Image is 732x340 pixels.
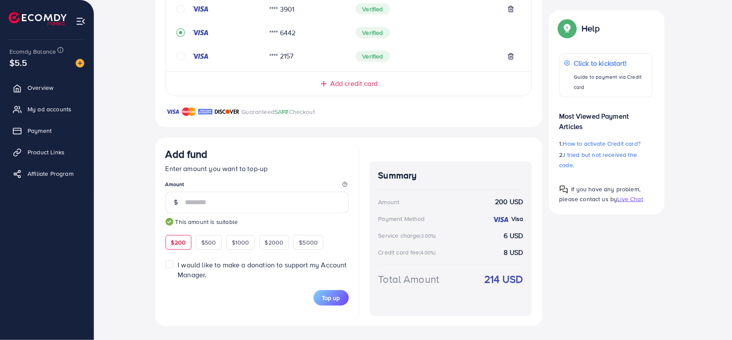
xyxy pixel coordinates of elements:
span: $500 [201,238,216,247]
p: Guaranteed Checkout [242,107,315,117]
p: Help [582,23,600,34]
span: Top up [322,294,340,302]
span: SAFE [274,107,289,116]
span: $200 [171,238,186,247]
span: Overview [28,83,53,92]
img: guide [166,218,173,226]
span: Payment [28,126,52,135]
p: Guide to payment via Credit card [574,72,647,92]
span: $5000 [299,238,318,247]
span: How to activate Credit card? [563,139,640,148]
strong: 214 USD [484,272,523,287]
strong: 8 USD [504,248,523,257]
small: (3.00%) [420,233,436,239]
div: Service charge [378,231,439,240]
strong: 200 USD [495,197,523,207]
div: Amount [378,198,400,206]
img: credit [492,216,509,223]
img: Popup guide [560,185,568,194]
p: Most Viewed Payment Articles [560,104,652,132]
small: This amount is suitable [166,217,349,226]
img: credit [192,53,209,60]
strong: Visa [511,214,523,223]
img: credit [192,6,209,12]
span: Verified [356,51,390,62]
span: Verified [356,3,390,15]
button: Top up [314,290,349,306]
span: Verified [356,27,390,38]
p: Click to kickstart! [574,58,647,68]
span: My ad accounts [28,105,71,113]
div: Credit card fee [378,248,439,257]
a: Overview [6,79,87,96]
span: $5.5 [9,56,28,69]
strong: 6 USD [504,231,523,241]
img: brand [198,107,212,117]
img: brand [166,107,180,117]
span: Live Chat [618,195,643,203]
p: 1. [560,138,652,149]
p: Enter amount you want to top-up [166,163,349,174]
img: brand [182,107,196,117]
a: Product Links [6,144,87,161]
h3: Add fund [166,148,208,160]
a: Payment [6,122,87,139]
span: $2000 [265,238,284,247]
a: Affiliate Program [6,165,87,182]
span: Add credit card [330,79,378,89]
img: logo [9,12,67,25]
span: Product Links [28,148,65,156]
iframe: Chat [695,301,726,334]
div: Total Amount [378,272,440,287]
p: 2. [560,150,652,170]
img: Popup guide [560,21,575,36]
span: $1000 [232,238,249,247]
svg: record circle [176,28,185,37]
span: Ecomdy Balance [9,47,56,56]
div: Payment Method [378,214,425,223]
img: menu [76,16,86,26]
img: image [76,59,84,67]
h4: Summary [378,170,523,181]
svg: circle [176,52,185,61]
span: I tried but not received the code. [560,150,637,169]
span: Affiliate Program [28,169,74,178]
a: My ad accounts [6,101,87,118]
img: credit [192,29,209,36]
span: I would like to make a donation to support my Account Manager. [178,260,347,279]
small: (4.00%) [419,249,436,256]
svg: circle [176,5,185,13]
img: brand [215,107,240,117]
span: If you have any problem, please contact us by [560,185,641,203]
legend: Amount [166,181,349,191]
